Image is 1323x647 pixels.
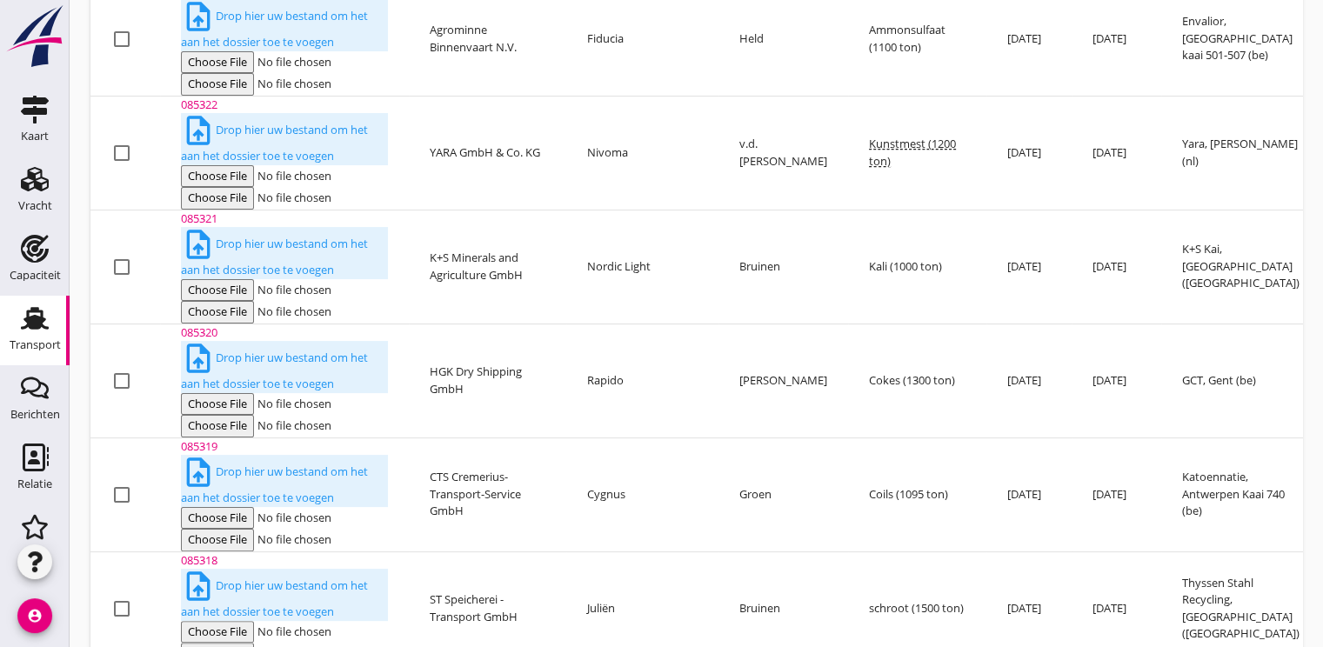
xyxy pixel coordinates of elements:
td: [DATE] [986,96,1072,210]
td: Bruinen [718,210,848,323]
div: Relatie [17,478,52,490]
td: Yara, [PERSON_NAME] (nl) [1161,96,1320,210]
td: GCT, Gent (be) [1161,323,1320,437]
td: K+S Kai, [GEOGRAPHIC_DATA] ([GEOGRAPHIC_DATA]) [1161,210,1320,323]
div: 085321 [181,210,388,228]
div: Capaciteit [10,270,61,281]
td: YARA GmbH & Co. KG [409,96,566,210]
td: v.d. [PERSON_NAME] [718,96,848,210]
div: 085319 [181,438,388,456]
div: Kaart [21,130,49,142]
td: [DATE] [986,437,1072,551]
td: [DATE] [1072,323,1161,437]
i: upload_file [181,455,216,490]
td: HGK Dry Shipping GmbH [409,323,566,437]
td: [DATE] [1072,210,1161,323]
td: Coils (1095 ton) [848,437,986,551]
td: [DATE] [1072,437,1161,551]
i: upload_file [181,569,216,604]
div: Transport [10,339,61,350]
i: upload_file [181,341,216,376]
td: Nordic Light [566,210,718,323]
div: 085318 [181,552,388,570]
div: Drop hier uw bestand om het aan het dossier toe te voegen [181,227,388,279]
div: Drop hier uw bestand om het aan het dossier toe te voegen [181,113,388,165]
i: account_circle [17,598,52,633]
div: Berichten [10,409,60,420]
td: [DATE] [986,323,1072,437]
td: [PERSON_NAME] [718,323,848,437]
td: Kali (1000 ton) [848,210,986,323]
td: Nivoma [566,96,718,210]
td: Katoennatie, Antwerpen Kaai 740 (be) [1161,437,1320,551]
div: Vracht [18,200,52,211]
div: 085322 [181,97,388,114]
i: upload_file [181,227,216,262]
div: Drop hier uw bestand om het aan het dossier toe te voegen [181,569,388,621]
span: Kunstmest (1200 ton) [869,136,956,169]
td: Rapido [566,323,718,437]
td: K+S Minerals and Agriculture GmbH [409,210,566,323]
i: upload_file [181,113,216,148]
td: [DATE] [1072,96,1161,210]
div: Drop hier uw bestand om het aan het dossier toe te voegen [181,455,388,507]
td: CTS Cremerius-Transport-Service GmbH [409,437,566,551]
div: 085320 [181,324,388,342]
img: logo-small.a267ee39.svg [3,4,66,69]
td: [DATE] [986,210,1072,323]
div: Drop hier uw bestand om het aan het dossier toe te voegen [181,341,388,393]
td: Cokes (1300 ton) [848,323,986,437]
td: Groen [718,437,848,551]
td: Cygnus [566,437,718,551]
